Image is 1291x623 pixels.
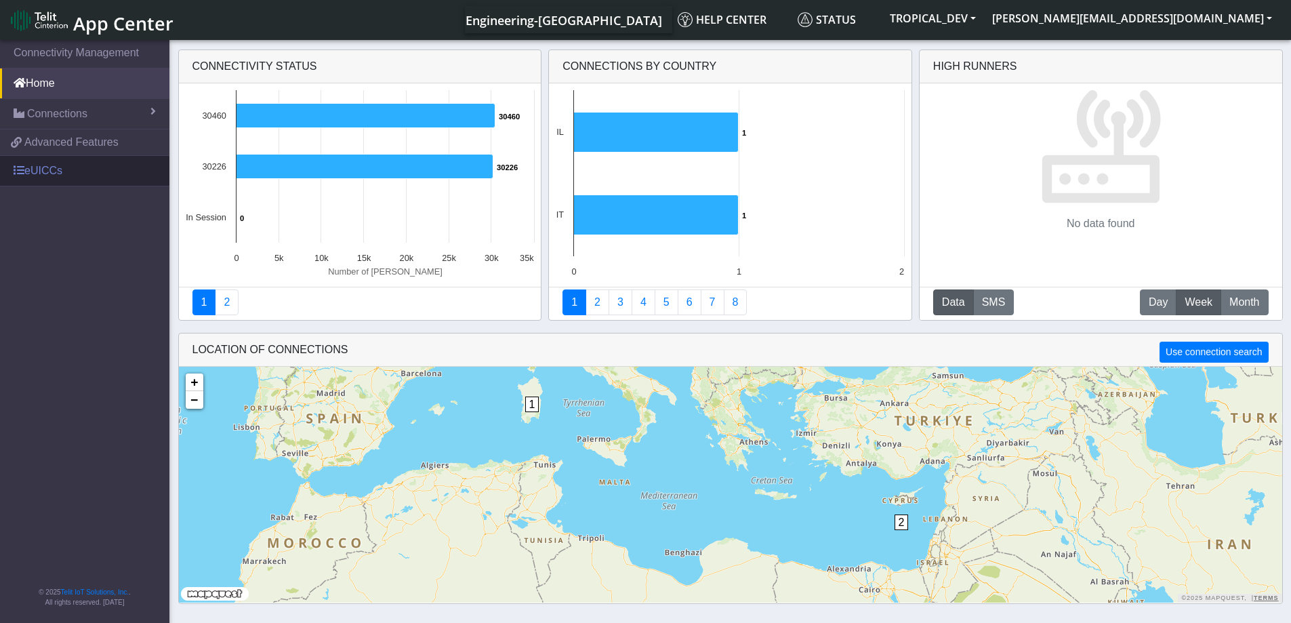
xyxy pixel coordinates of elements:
a: App Center [11,5,171,35]
text: 30460 [202,110,226,121]
span: Advanced Features [24,134,119,150]
a: Not Connected for 30 days [724,289,747,315]
p: No data found [1067,216,1135,232]
span: Connections [27,106,87,122]
text: 15k [356,253,371,263]
a: Zoom out [186,391,203,409]
button: Week [1176,289,1221,315]
text: 30226 [202,161,226,172]
button: [PERSON_NAME][EMAIL_ADDRESS][DOMAIN_NAME] [984,6,1280,31]
text: 35k [520,253,534,263]
a: Connections By Carrier [632,289,655,315]
a: Connectivity status [192,289,216,315]
button: Day [1140,289,1176,315]
span: Day [1149,294,1168,310]
span: Week [1185,294,1212,310]
div: High Runners [933,58,1017,75]
text: 0 [572,266,577,277]
a: Terms [1254,595,1279,601]
a: Help center [672,6,792,33]
text: 30460 [499,113,520,121]
a: Carrier [586,289,609,315]
text: Number of [PERSON_NAME] [328,266,443,277]
nav: Summary paging [192,289,528,315]
text: 0 [234,253,239,263]
a: Connections By Country [562,289,586,315]
img: knowledge.svg [678,12,693,27]
text: 1 [742,212,746,220]
text: In Session [186,212,226,222]
button: Use connection search [1160,342,1268,363]
text: 20k [399,253,413,263]
a: Your current platform instance [465,6,661,33]
a: Zoom in [186,374,203,391]
div: ©2025 MapQuest, | [1178,594,1282,603]
img: status.svg [798,12,813,27]
text: 30k [484,253,498,263]
span: Month [1229,294,1259,310]
text: 1 [737,266,741,277]
text: 25k [442,253,456,263]
span: Engineering-[GEOGRAPHIC_DATA] [466,12,662,28]
img: No data found [1040,83,1162,205]
a: Usage per Country [609,289,632,315]
a: Usage by Carrier [655,289,678,315]
div: LOCATION OF CONNECTIONS [179,334,1282,367]
span: 1 [525,397,539,412]
span: 2 [895,515,909,530]
a: Telit IoT Solutions, Inc. [61,588,129,596]
button: TROPICAL_DEV [882,6,984,31]
text: 2 [899,266,904,277]
img: logo-telit-cinterion-gw-new.png [11,9,68,31]
span: App Center [73,11,173,36]
span: Status [798,12,856,27]
div: Connectivity status [179,50,541,83]
a: 14 Days Trend [678,289,701,315]
text: 30226 [497,163,518,172]
a: Zero Session [701,289,724,315]
span: Help center [678,12,766,27]
text: 10k [314,253,329,263]
a: Deployment status [215,289,239,315]
div: 1 [525,397,539,437]
nav: Summary paging [562,289,898,315]
text: 5k [274,253,283,263]
a: Status [792,6,882,33]
text: IT [556,209,565,220]
div: Connections By Country [549,50,911,83]
button: Data [933,289,974,315]
text: IL [556,127,564,137]
button: SMS [973,289,1015,315]
text: 1 [742,129,746,137]
button: Month [1221,289,1268,315]
text: 0 [240,214,244,222]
